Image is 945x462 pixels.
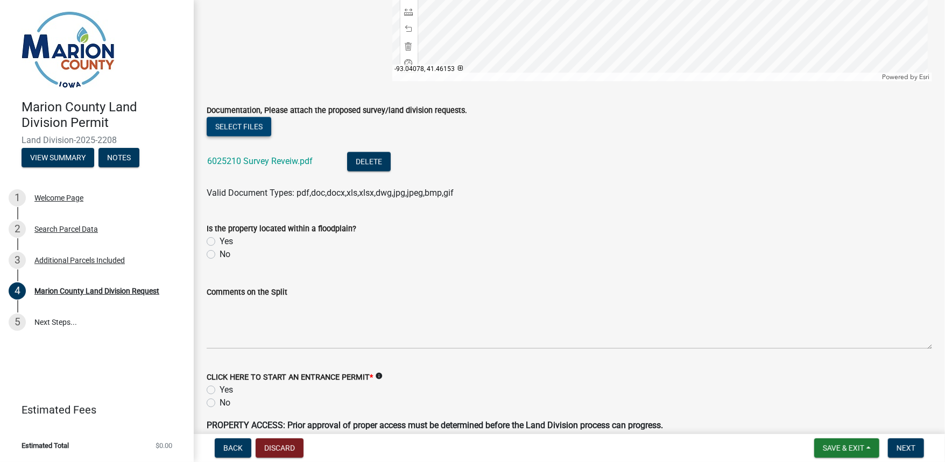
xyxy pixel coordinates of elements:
img: Marion County, Iowa [22,11,115,88]
wm-modal-confirm: Delete Document [347,157,391,167]
span: $0.00 [156,442,172,449]
button: View Summary [22,148,94,167]
div: 2 [9,221,26,238]
div: Welcome Page [34,194,83,202]
span: Land Division-2025-2208 [22,135,172,145]
label: Yes [220,383,233,396]
div: 5 [9,314,26,331]
div: Additional Parcels Included [34,257,125,264]
button: Discard [256,438,304,458]
label: No [220,248,230,261]
button: Save & Exit [814,438,879,458]
label: No [220,396,230,409]
button: Next [888,438,924,458]
span: Next [897,444,915,452]
div: Powered by [879,73,932,81]
span: Estimated Total [22,442,69,449]
a: Esri [919,73,929,81]
span: Back [223,444,243,452]
button: Notes [98,148,139,167]
label: CLICK HERE TO START AN ENTRANCE PERMIT [207,374,373,381]
label: Comments on the Split [207,289,287,296]
wm-modal-confirm: Notes [98,154,139,162]
div: Search Parcel Data [34,225,98,233]
button: Delete [347,152,391,171]
a: Estimated Fees [9,399,177,421]
i: info [375,372,383,380]
span: Save & Exit [823,444,864,452]
div: 1 [9,189,26,207]
button: Back [215,438,251,458]
h4: Marion County Land Division Permit [22,99,185,131]
label: Documentation, Please attach the proposed survey/land division requests. [207,107,467,115]
div: 3 [9,252,26,269]
div: Marion County Land Division Request [34,287,159,295]
strong: PROPERTY ACCESS: Prior approval of proper access must be determined before the Land Division proc... [207,420,663,430]
div: 4 [9,282,26,300]
label: Is the property located within a floodplain? [207,225,356,233]
wm-modal-confirm: Summary [22,154,94,162]
span: Valid Document Types: pdf,doc,docx,xls,xlsx,dwg,jpg,jpeg,bmp,gif [207,188,454,198]
label: Yes [220,235,233,248]
a: 6025210 Survey Reveiw.pdf [207,156,313,166]
button: Select files [207,117,271,136]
